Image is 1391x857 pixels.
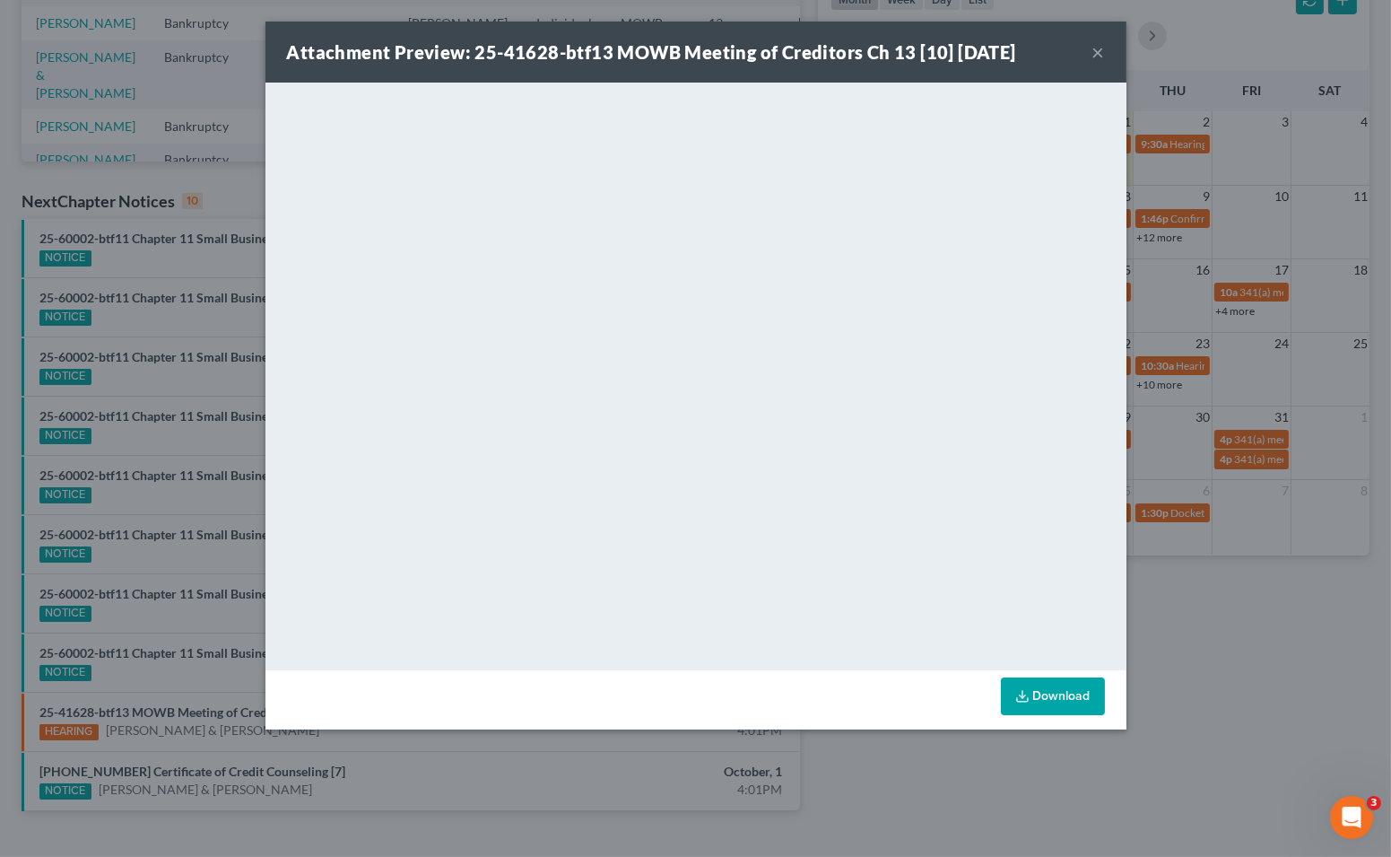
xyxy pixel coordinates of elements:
[265,83,1126,666] iframe: <object ng-attr-data='[URL][DOMAIN_NAME]' type='application/pdf' width='100%' height='650px'></ob...
[1330,796,1373,839] iframe: Intercom live chat
[287,41,1016,63] strong: Attachment Preview: 25-41628-btf13 MOWB Meeting of Creditors Ch 13 [10] [DATE]
[1367,796,1381,810] span: 3
[1001,678,1105,715] a: Download
[1092,41,1105,63] button: ×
